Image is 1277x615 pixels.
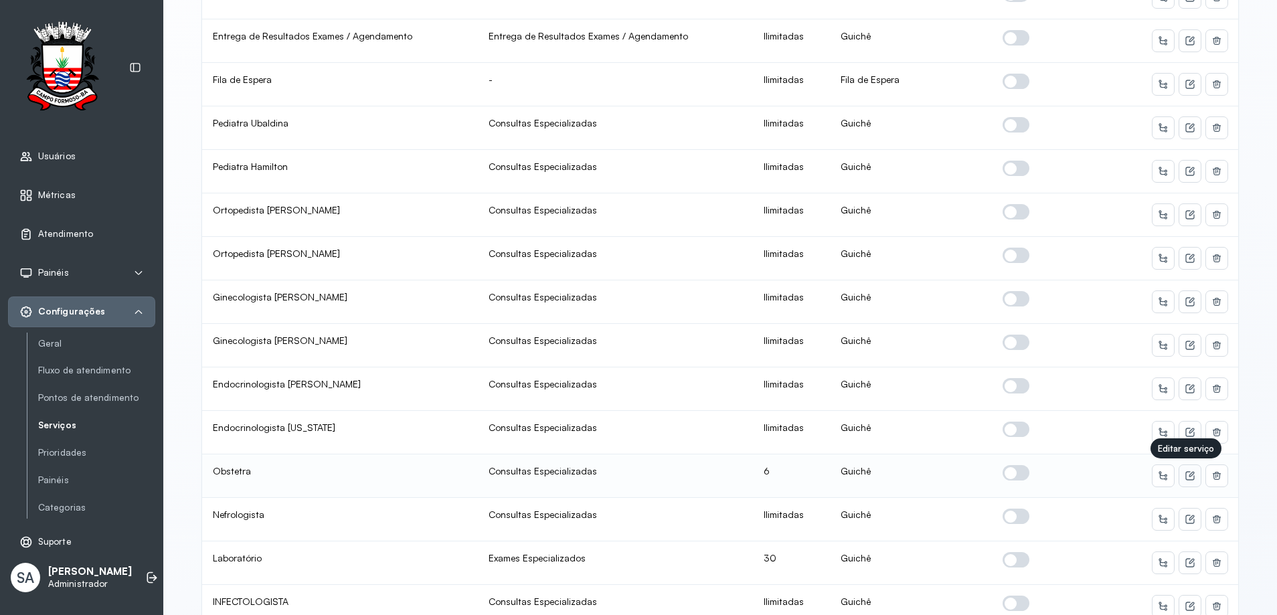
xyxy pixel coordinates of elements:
a: Serviços [38,417,155,434]
div: Consultas Especializadas [489,378,743,390]
td: Ilimitadas [753,193,830,237]
a: Prioridades [38,447,155,458]
a: Categorias [38,502,155,513]
div: Consultas Especializadas [489,509,743,521]
td: Guichê [830,19,992,63]
td: Ilimitadas [753,498,830,541]
div: Consultas Especializadas [489,422,743,434]
td: Ortopedista [PERSON_NAME] [202,193,478,237]
div: Exames Especializados [489,552,743,564]
a: Painéis [38,474,155,486]
div: Consultas Especializadas [489,204,743,216]
a: Métricas [19,189,144,202]
div: - [489,74,743,86]
td: Pediatra Hamilton [202,150,478,193]
img: Logotipo do estabelecimento [14,21,110,114]
a: Serviços [38,420,155,431]
p: Administrador [48,578,132,590]
a: Categorias [38,499,155,516]
td: Ilimitadas [753,150,830,193]
td: Ilimitadas [753,106,830,150]
p: [PERSON_NAME] [48,565,132,578]
td: Guichê [830,454,992,498]
td: Ilimitadas [753,324,830,367]
td: Ginecologista [PERSON_NAME] [202,280,478,324]
td: Nefrologista [202,498,478,541]
td: Pediatra Ubaldina [202,106,478,150]
td: Ginecologista [PERSON_NAME] [202,324,478,367]
td: Guichê [830,237,992,280]
td: Guichê [830,367,992,411]
div: Consultas Especializadas [489,291,743,303]
td: Guichê [830,280,992,324]
td: Guichê [830,541,992,585]
td: Ortopedista [PERSON_NAME] [202,237,478,280]
td: Guichê [830,106,992,150]
td: Fila de Espera [202,63,478,106]
div: Consultas Especializadas [489,335,743,347]
td: Ilimitadas [753,280,830,324]
td: 6 [753,454,830,498]
a: Geral [38,335,155,352]
a: Painéis [38,472,155,489]
div: Consultas Especializadas [489,596,743,608]
span: Usuários [38,151,76,162]
a: Pontos de atendimento [38,389,155,406]
td: Ilimitadas [753,367,830,411]
td: Guichê [830,411,992,454]
td: Entrega de Resultados Exames / Agendamento [202,19,478,63]
td: Endocrinologista [PERSON_NAME] [202,367,478,411]
div: Consultas Especializadas [489,161,743,173]
td: Ilimitadas [753,411,830,454]
td: Ilimitadas [753,63,830,106]
a: Pontos de atendimento [38,392,155,404]
td: Obstetra [202,454,478,498]
span: Atendimento [38,228,93,240]
td: Endocrinologista [US_STATE] [202,411,478,454]
div: Entrega de Resultados Exames / Agendamento [489,30,743,42]
a: Geral [38,338,155,349]
div: Consultas Especializadas [489,465,743,477]
td: Ilimitadas [753,19,830,63]
div: Consultas Especializadas [489,117,743,129]
a: Usuários [19,150,144,163]
a: Atendimento [19,228,144,241]
span: Configurações [38,306,105,317]
a: Prioridades [38,444,155,461]
td: Guichê [830,150,992,193]
td: Guichê [830,498,992,541]
a: Fluxo de atendimento [38,362,155,379]
a: Fluxo de atendimento [38,365,155,376]
td: Laboratório [202,541,478,585]
span: Suporte [38,536,72,547]
td: Fila de Espera [830,63,992,106]
div: Consultas Especializadas [489,248,743,260]
td: Guichê [830,193,992,237]
td: 30 [753,541,830,585]
td: Guichê [830,324,992,367]
span: Métricas [38,189,76,201]
td: Ilimitadas [753,237,830,280]
span: Painéis [38,267,69,278]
